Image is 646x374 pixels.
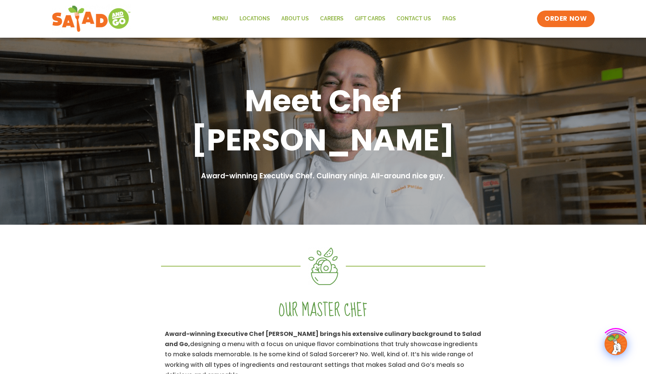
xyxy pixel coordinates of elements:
a: ORDER NOW [537,11,594,27]
h2: Award-winning Executive Chef. Culinary ninja. All-around nice guy. [127,171,519,182]
a: Locations [234,10,276,28]
img: Asset 4@2x [308,247,338,285]
img: new-SAG-logo-768×292 [52,4,131,34]
strong: Award-winning Executive Chef [PERSON_NAME] brings his extensive culinary background to Salad and Go, [165,330,481,348]
a: Careers [315,10,349,28]
a: GIFT CARDS [349,10,391,28]
span: ORDER NOW [545,14,587,23]
h1: Meet Chef [PERSON_NAME] [127,81,519,159]
a: FAQs [437,10,462,28]
nav: Menu [207,10,462,28]
a: About Us [276,10,315,28]
h2: Our master chef [165,300,482,321]
a: Menu [207,10,234,28]
a: Contact Us [391,10,437,28]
